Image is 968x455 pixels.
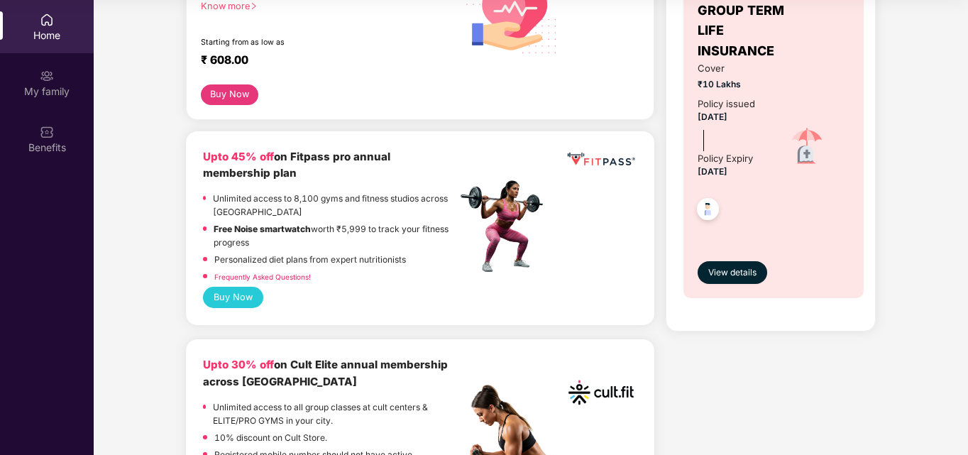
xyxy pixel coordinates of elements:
[40,69,54,83] img: svg+xml;base64,PHN2ZyB3aWR0aD0iMjAiIGhlaWdodD0iMjAiIHZpZXdCb3g9IjAgMCAyMCAyMCIgZmlsbD0ibm9uZSIgeG...
[203,358,448,388] b: on Cult Elite annual membership across [GEOGRAPHIC_DATA]
[214,253,406,266] p: Personalized diet plans from expert nutritionists
[456,177,556,276] img: fpp.png
[698,97,755,111] div: Policy issued
[691,194,725,229] img: svg+xml;base64,PHN2ZyB4bWxucz0iaHR0cDovL3d3dy53My5vcmcvMjAwMC9zdmciIHdpZHRoPSI0OC45NDMiIGhlaWdodD...
[213,192,456,219] p: Unlimited access to 8,100 gyms and fitness studios across [GEOGRAPHIC_DATA]
[698,166,727,177] span: [DATE]
[782,122,832,172] img: icon
[698,61,764,76] span: Cover
[565,356,637,429] img: cult.png
[213,400,456,427] p: Unlimited access to all group classes at cult centers & ELITE/PRO GYMS in your city.
[250,2,258,10] span: right
[203,150,390,180] b: on Fitpass pro annual membership plan
[214,224,311,234] strong: Free Noise smartwatch
[708,266,757,280] span: View details
[201,38,397,48] div: Starting from as low as
[698,261,767,284] button: View details
[40,13,54,27] img: svg+xml;base64,PHN2ZyBpZD0iSG9tZSIgeG1sbnM9Imh0dHA6Ly93d3cudzMub3JnLzIwMDAvc3ZnIiB3aWR0aD0iMjAiIG...
[214,431,327,444] p: 10% discount on Cult Store.
[201,1,449,11] div: Know more
[214,273,311,281] a: Frequently Asked Questions!
[201,84,258,105] button: Buy Now
[40,125,54,139] img: svg+xml;base64,PHN2ZyBpZD0iQmVuZWZpdHMiIHhtbG5zPSJodHRwOi8vd3d3LnczLm9yZy8yMDAwL3N2ZyIgd2lkdGg9Ij...
[565,148,637,171] img: fppp.png
[214,222,456,249] p: worth ₹5,999 to track your fitness progress
[203,358,274,371] b: Upto 30% off
[698,1,801,61] span: GROUP TERM LIFE INSURANCE
[203,287,263,308] button: Buy Now
[698,77,764,91] span: ₹10 Lakhs
[698,111,727,122] span: [DATE]
[698,151,753,166] div: Policy Expiry
[201,53,443,70] div: ₹ 608.00
[203,150,274,163] b: Upto 45% off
